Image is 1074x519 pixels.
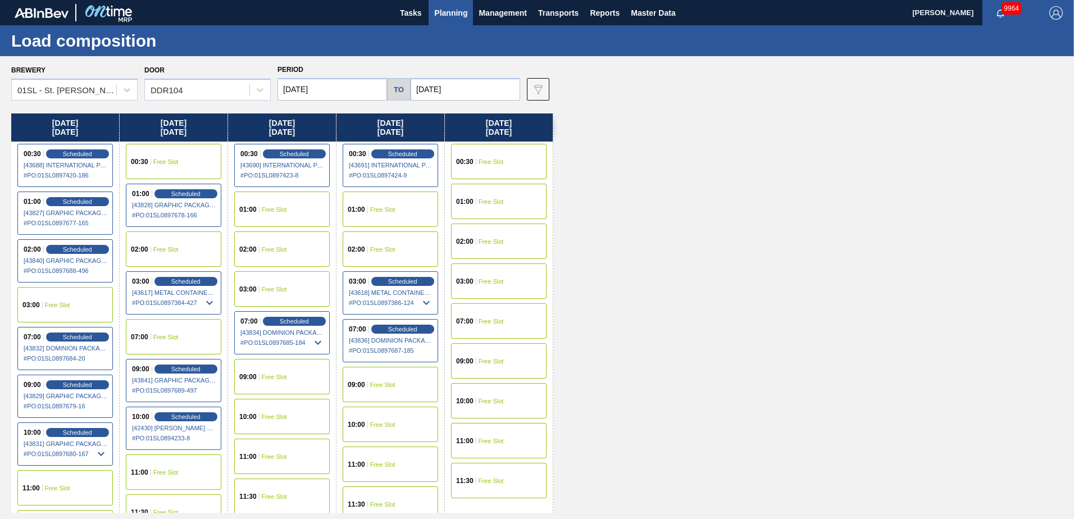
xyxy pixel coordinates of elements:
[171,278,201,285] span: Scheduled
[24,429,41,436] span: 10:00
[131,334,148,340] span: 07:00
[1049,6,1063,20] img: Logout
[349,296,433,309] span: # PO : 01SL0897386-124
[24,162,108,169] span: [43688] INTERNATIONAL PAPER COMPANY - 0008219781
[63,429,92,436] span: Scheduled
[262,206,287,213] span: Free Slot
[240,318,258,325] span: 07:00
[240,151,258,157] span: 00:30
[349,344,433,357] span: # PO : 01SL0897687-185
[63,198,92,205] span: Scheduled
[24,264,108,277] span: # PO : 01SL0897688-496
[239,246,257,253] span: 02:00
[277,78,387,101] input: mm/dd/yyyy
[262,493,287,500] span: Free Slot
[411,78,520,101] input: mm/dd/yyyy
[456,278,474,285] span: 03:00
[228,113,336,142] div: [DATE] [DATE]
[445,113,553,142] div: [DATE] [DATE]
[153,469,179,476] span: Free Slot
[456,158,474,165] span: 00:30
[262,246,287,253] span: Free Slot
[24,440,108,447] span: [43831] GRAPHIC PACKAGING INTERNATIONA - 0008221069
[22,485,40,491] span: 11:00
[370,421,395,428] span: Free Slot
[280,151,309,157] span: Scheduled
[153,509,179,516] span: Free Slot
[131,509,148,516] span: 11:30
[479,318,504,325] span: Free Slot
[131,469,148,476] span: 11:00
[456,238,474,245] span: 02:00
[239,374,257,380] span: 09:00
[153,246,179,253] span: Free Slot
[240,169,325,182] span: # PO : 01SL0897423-8
[1002,2,1021,15] span: 9964
[388,278,417,285] span: Scheduled
[17,85,117,95] div: 01SL - St. [PERSON_NAME]
[434,6,467,20] span: Planning
[348,461,365,468] span: 11:00
[280,318,309,325] span: Scheduled
[456,477,474,484] span: 11:30
[349,278,366,285] span: 03:00
[394,85,404,94] h5: to
[24,334,41,340] span: 07:00
[151,85,183,95] div: DDR104
[132,366,149,372] span: 09:00
[24,210,108,216] span: [43827] GRAPHIC PACKAGING INTERNATIONA - 0008221069
[153,158,179,165] span: Free Slot
[132,208,216,222] span: # PO : 01SL0897678-166
[349,151,366,157] span: 00:30
[24,399,108,413] span: # PO : 01SL0897679-16
[348,421,365,428] span: 10:00
[349,169,433,182] span: # PO : 01SL0897424-9
[348,381,365,388] span: 09:00
[22,302,40,308] span: 03:00
[479,198,504,205] span: Free Slot
[24,198,41,205] span: 01:00
[370,501,395,508] span: Free Slot
[527,78,549,101] button: icon-filter-gray
[11,34,211,47] h1: Load composition
[349,326,366,333] span: 07:00
[982,5,1018,21] button: Notifications
[11,113,119,142] div: [DATE] [DATE]
[479,358,504,365] span: Free Slot
[239,286,257,293] span: 03:00
[240,162,325,169] span: [43690] INTERNATIONAL PAPER COMPANY - 0008219781
[239,413,257,420] span: 10:00
[388,326,417,333] span: Scheduled
[63,381,92,388] span: Scheduled
[479,438,504,444] span: Free Slot
[132,296,216,309] span: # PO : 01SL0897384-427
[24,216,108,230] span: # PO : 01SL0897677-165
[456,438,474,444] span: 11:00
[348,246,365,253] span: 02:00
[262,374,287,380] span: Free Slot
[24,352,108,365] span: # PO : 01SL0897684-20
[370,461,395,468] span: Free Slot
[456,398,474,404] span: 10:00
[132,202,216,208] span: [43828] GRAPHIC PACKAGING INTERNATIONA - 0008221069
[153,334,179,340] span: Free Slot
[24,169,108,182] span: # PO : 01SL0897420-186
[240,336,325,349] span: # PO : 01SL0897685-184
[45,302,70,308] span: Free Slot
[63,246,92,253] span: Scheduled
[370,206,395,213] span: Free Slot
[479,158,504,165] span: Free Slot
[348,206,365,213] span: 01:00
[479,477,504,484] span: Free Slot
[262,453,287,460] span: Free Slot
[132,413,149,420] span: 10:00
[239,453,257,460] span: 11:00
[132,384,216,397] span: # PO : 01SL0897689-497
[132,278,149,285] span: 03:00
[144,66,165,74] label: Door
[171,366,201,372] span: Scheduled
[479,6,527,20] span: Management
[132,425,216,431] span: [42430] BERRY GLOBAL INC - 0008311135
[24,257,108,264] span: [43840] GRAPHIC PACKAGING INTERNATIONA - 0008221069
[24,393,108,399] span: [43829] GRAPHIC PACKAGING INTERNATIONA - 0008221069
